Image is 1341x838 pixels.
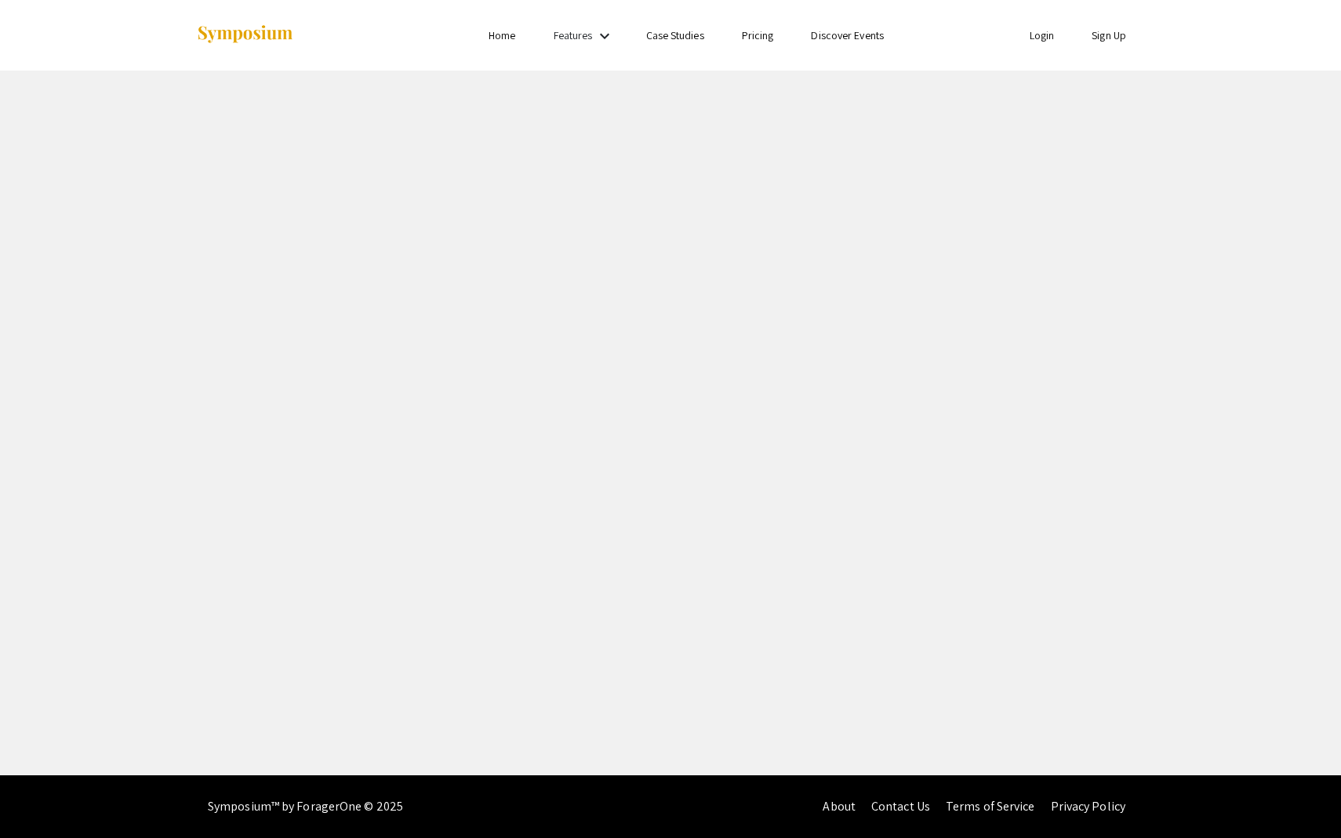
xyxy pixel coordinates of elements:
[811,28,884,42] a: Discover Events
[1030,28,1055,42] a: Login
[208,775,403,838] div: Symposium™ by ForagerOne © 2025
[196,24,294,45] img: Symposium by ForagerOne
[595,27,614,45] mat-icon: Expand Features list
[1092,28,1126,42] a: Sign Up
[1051,798,1125,814] a: Privacy Policy
[554,28,593,42] a: Features
[489,28,515,42] a: Home
[871,798,930,814] a: Contact Us
[742,28,774,42] a: Pricing
[646,28,704,42] a: Case Studies
[823,798,856,814] a: About
[946,798,1035,814] a: Terms of Service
